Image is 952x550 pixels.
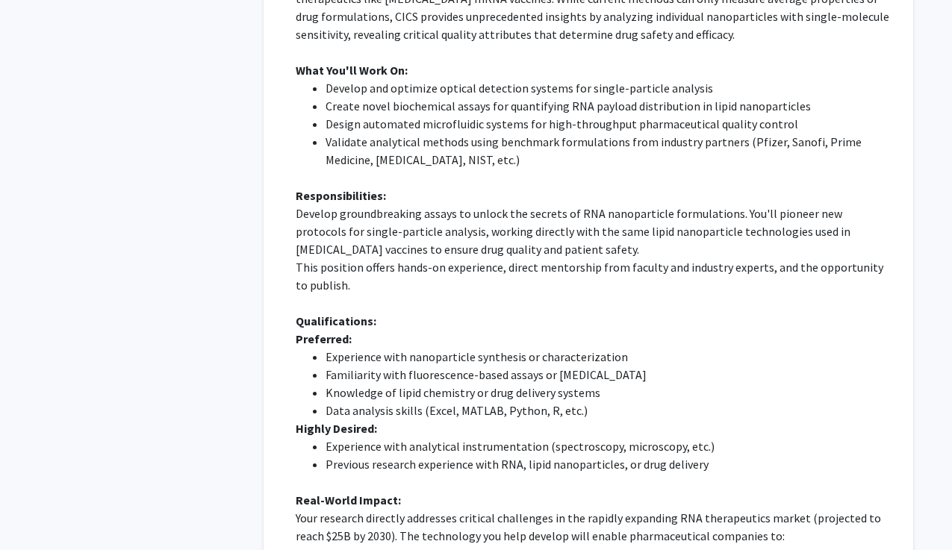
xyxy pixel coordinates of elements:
[326,115,892,133] li: Design automated microfluidic systems for high-throughput pharmaceutical quality control
[326,437,892,455] li: Experience with analytical instrumentation (spectroscopy, microscopy, etc.)
[296,63,408,78] strong: What You'll Work On:
[296,331,352,346] strong: Preferred:
[11,483,63,539] iframe: Chat
[296,509,892,545] p: Your research directly addresses critical challenges in the rapidly expanding RNA therapeutics ma...
[326,348,892,366] li: Experience with nanoparticle synthesis or characterization
[296,258,892,294] p: This position offers hands-on experience, direct mentorship from faculty and industry experts, an...
[296,313,376,328] strong: Qualifications:
[326,401,892,419] li: Data analysis skills (Excel, MATLAB, Python, R, etc.)
[296,188,386,203] strong: Responsibilities:
[326,79,892,97] li: Develop and optimize optical detection systems for single-particle analysis
[296,493,401,507] strong: Real-World Impact:
[326,366,892,384] li: Familiarity with fluorescence-based assays or [MEDICAL_DATA]
[326,97,892,115] li: Create novel biochemical assays for quantifying RNA payload distribution in lipid nanoparticles
[296,204,892,258] p: Develop groundbreaking assays to unlock the secrets of RNA nanoparticle formulations. You'll pion...
[326,133,892,169] li: Validate analytical methods using benchmark formulations from industry partners (Pfizer, Sanofi, ...
[326,455,892,473] li: Previous research experience with RNA, lipid nanoparticles, or drug delivery
[296,421,377,436] strong: Highly Desired:
[326,384,892,401] li: Knowledge of lipid chemistry or drug delivery systems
